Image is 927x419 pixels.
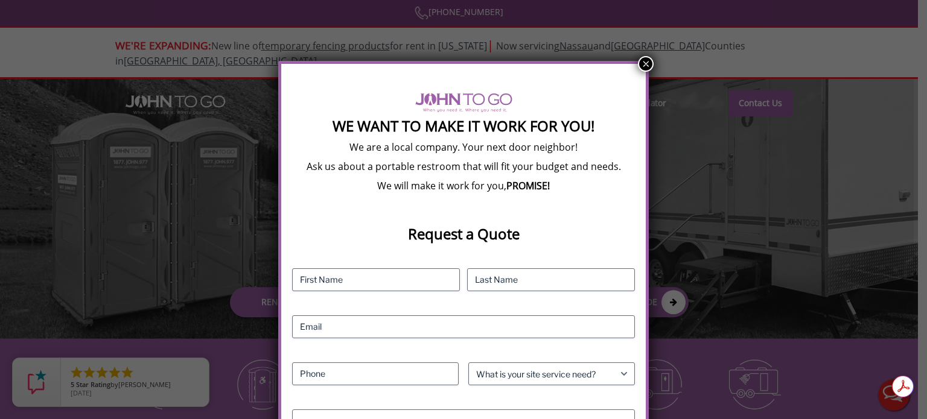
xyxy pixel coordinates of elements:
p: We will make it work for you, [292,179,635,192]
input: First Name [292,268,460,291]
input: Phone [292,362,459,385]
input: Last Name [467,268,635,291]
p: We are a local company. Your next door neighbor! [292,140,635,154]
b: PROMISE! [506,179,550,192]
input: Email [292,315,635,338]
p: Ask us about a portable restroom that will fit your budget and needs. [292,160,635,173]
img: logo of viptogo [415,93,512,112]
strong: Request a Quote [408,224,520,244]
strong: We Want To Make It Work For You! [333,116,594,136]
button: Close [638,56,654,72]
